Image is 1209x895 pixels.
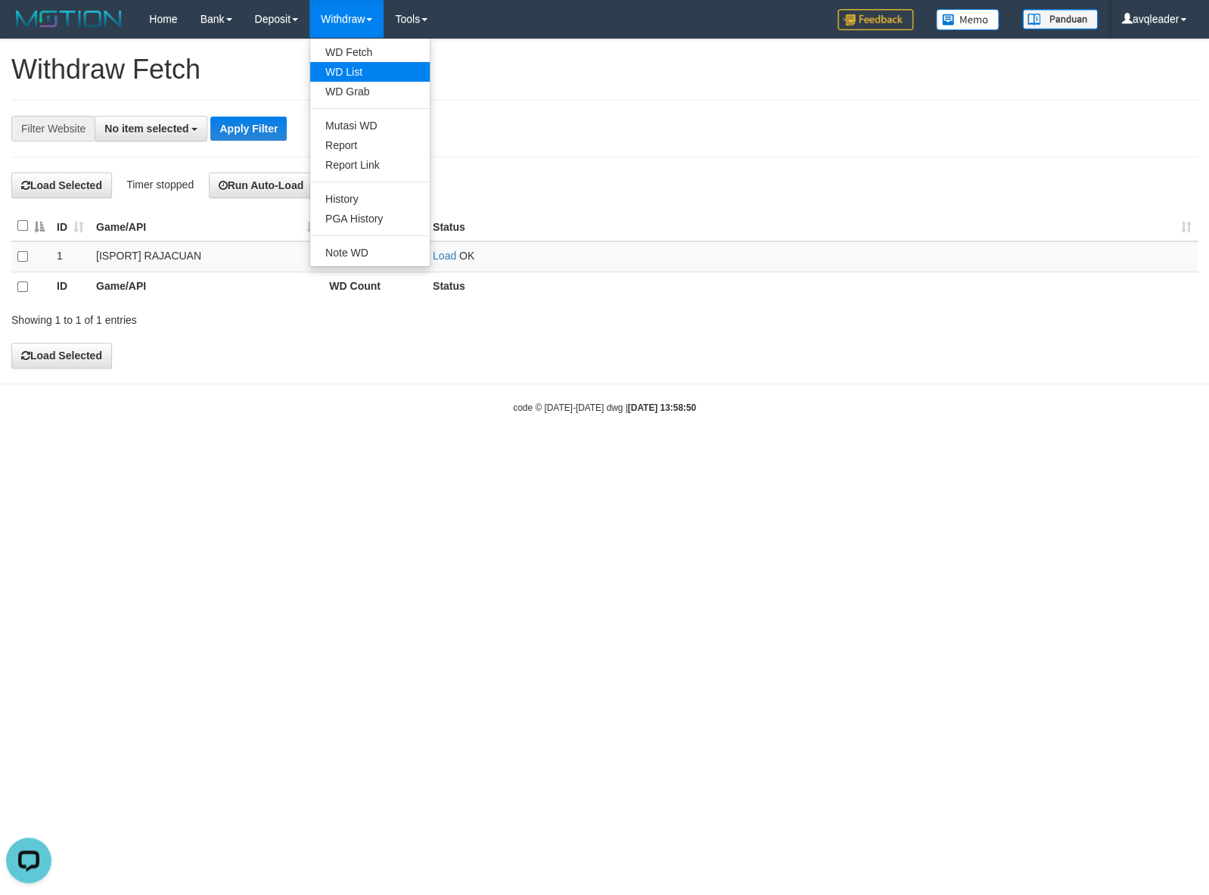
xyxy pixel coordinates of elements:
span: Timer stopped [126,179,194,191]
h1: Withdraw Fetch [11,54,1198,85]
button: Load Selected [11,172,112,198]
img: panduan.png [1022,9,1098,30]
th: WD Count [323,272,427,302]
a: PGA History [310,209,430,228]
a: WD Fetch [310,42,430,62]
a: Mutasi WD [310,116,430,135]
button: Apply Filter [210,117,287,141]
td: 1 [51,241,90,272]
span: OK [459,250,474,262]
a: Load [433,250,456,262]
th: Game/API [90,272,323,302]
button: No item selected [95,116,207,141]
a: WD Grab [310,82,430,101]
a: WD List [310,62,430,82]
a: Report [310,135,430,155]
th: ID [51,272,90,302]
img: MOTION_logo.png [11,8,126,30]
button: Load Selected [11,343,112,368]
button: Open LiveChat chat widget [6,6,51,51]
th: Status [427,272,1198,302]
img: Feedback.jpg [838,9,913,30]
th: Status: activate to sort column ascending [427,211,1198,241]
div: Showing 1 to 1 of 1 entries [11,306,493,328]
th: ID: activate to sort column ascending [51,211,90,241]
th: Game/API: activate to sort column ascending [90,211,323,241]
a: Note WD [310,243,430,263]
strong: [DATE] 13:58:50 [628,402,696,413]
span: No item selected [104,123,188,135]
div: Filter Website [11,116,95,141]
small: code © [DATE]-[DATE] dwg | [513,402,696,413]
td: [ISPORT] RAJACUAN [90,241,323,272]
a: Report Link [310,155,430,175]
button: Run Auto-Load [209,172,314,198]
img: Button%20Memo.svg [936,9,999,30]
a: History [310,189,430,209]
